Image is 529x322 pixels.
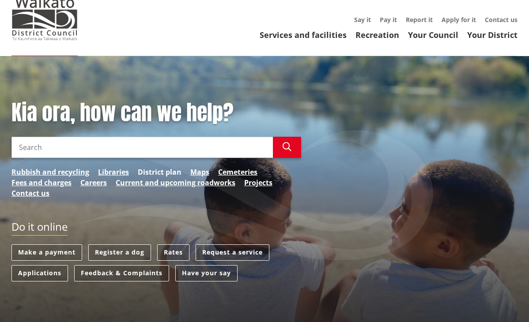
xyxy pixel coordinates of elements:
[406,15,433,24] a: Report it
[11,221,68,236] h2: Do it online
[355,30,399,40] a: Recreation
[467,30,518,40] a: Your District
[88,244,151,261] a: Register a dog
[11,100,301,126] h1: Kia ora, how can we help?
[74,265,169,281] a: Feedback & Complaints
[11,265,68,281] a: Applications
[116,177,235,188] a: Current and upcoming roadworks
[442,15,476,24] a: Apply for it
[11,177,72,188] a: Fees and charges
[218,167,257,177] a: Cemeteries
[11,137,273,158] input: Search input
[175,265,238,281] a: Have your say
[190,167,209,177] a: Maps
[11,244,82,261] a: Make a payment
[354,15,371,24] a: Say it
[138,167,181,177] a: District plan
[98,167,129,177] a: Libraries
[408,30,458,40] a: Your Council
[80,177,107,188] a: Careers
[485,15,518,24] a: Contact us
[380,15,397,24] a: Pay it
[11,167,89,177] a: Rubbish and recycling
[488,285,520,317] iframe: Messenger Launcher
[157,244,189,261] a: Rates
[244,177,272,188] a: Projects
[260,30,347,40] a: Services and facilities
[11,188,49,198] a: Contact us
[196,244,269,261] a: Request a service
